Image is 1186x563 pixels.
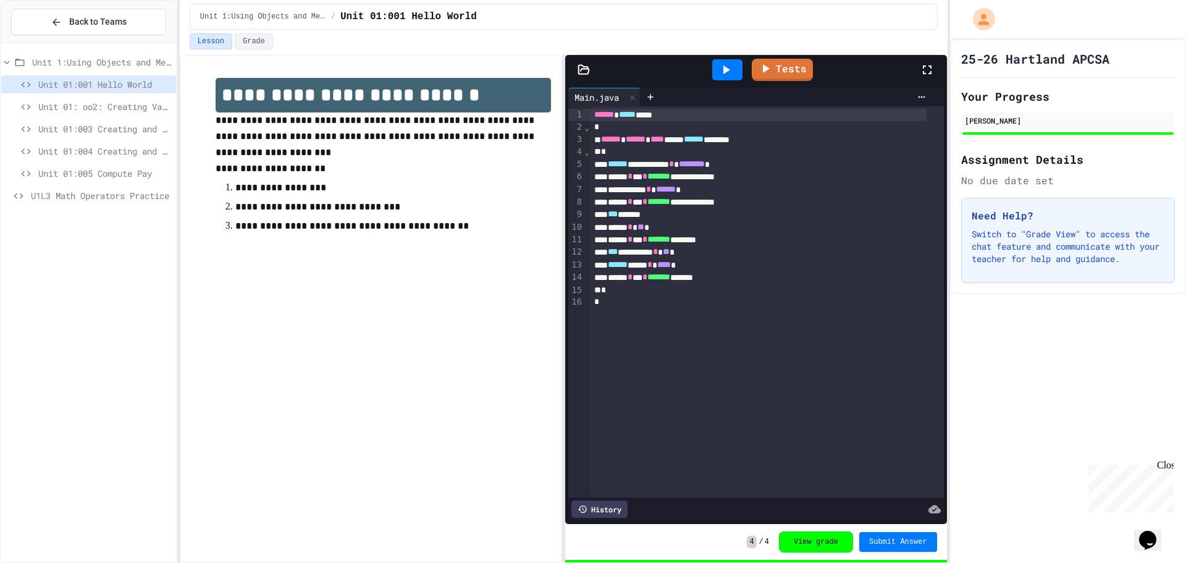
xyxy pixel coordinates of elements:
[961,173,1175,188] div: No due date set
[568,234,584,246] div: 11
[1083,460,1174,512] iframe: chat widget
[961,151,1175,168] h2: Assignment Details
[38,78,171,91] span: Unit 01:001 Hello World
[859,532,937,552] button: Submit Answer
[869,537,927,547] span: Submit Answer
[960,5,998,33] div: My Account
[568,91,625,104] div: Main.java
[568,296,584,308] div: 16
[568,284,584,297] div: 15
[568,158,584,171] div: 5
[584,147,590,157] span: Fold line
[568,133,584,146] div: 3
[568,271,584,284] div: 14
[972,228,1164,265] p: Switch to "Grade View" to access the chat feature and communicate with your teacher for help and ...
[568,208,584,221] div: 9
[235,33,273,49] button: Grade
[765,537,769,547] span: 4
[568,171,584,183] div: 6
[1134,514,1174,551] iframe: chat widget
[568,146,584,158] div: 4
[568,121,584,133] div: 2
[200,12,326,22] span: Unit 1:Using Objects and Methods
[759,537,763,547] span: /
[584,122,590,132] span: Fold line
[571,501,628,518] div: History
[965,115,1171,126] div: [PERSON_NAME]
[38,145,171,158] span: Unit 01:004 Creating and Printing Variables 5
[190,33,232,49] button: Lesson
[961,50,1109,67] h1: 25-26 Hartland APCSA
[568,88,641,106] div: Main.java
[568,184,584,196] div: 7
[5,5,85,78] div: Chat with us now!Close
[11,9,166,35] button: Back to Teams
[31,189,171,202] span: U1L3 Math Operators Practice
[69,15,127,28] span: Back to Teams
[568,246,584,258] div: 12
[568,109,584,121] div: 1
[972,208,1164,223] h3: Need Help?
[38,100,171,113] span: Unit 01: oo2: Creating Variables and Printing
[779,531,853,552] button: View grade
[38,122,171,135] span: Unit 01:003 Creating and Printing Variables 3
[747,536,756,548] span: 4
[752,59,813,81] a: Tests
[961,88,1175,105] h2: Your Progress
[331,12,335,22] span: /
[38,167,171,180] span: Unit 01:005 Compute Pay
[568,259,584,271] div: 13
[568,221,584,234] div: 10
[568,196,584,208] div: 8
[32,56,171,69] span: Unit 1:Using Objects and Methods
[340,9,477,24] span: Unit 01:001 Hello World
